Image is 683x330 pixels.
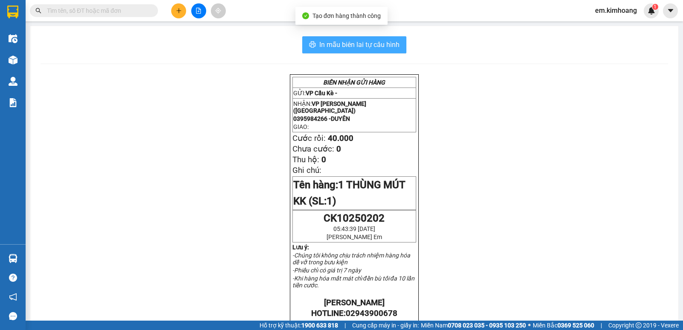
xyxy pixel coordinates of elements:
span: search [35,8,41,14]
img: warehouse-icon [9,34,18,43]
img: warehouse-icon [9,55,18,64]
span: Miền Nam [421,321,526,330]
img: logo-vxr [7,6,18,18]
span: 05:43:39 [DATE] [333,225,375,232]
button: printerIn mẫu biên lai tự cấu hình [302,36,406,53]
input: Tìm tên, số ĐT hoặc mã đơn [47,6,148,15]
span: Cung cấp máy in - giấy in: [352,321,419,330]
strong: [PERSON_NAME] [324,298,385,307]
span: em.kimhoang [588,5,644,16]
span: Hỗ trợ kỹ thuật: [260,321,338,330]
span: printer [309,41,316,49]
span: 02943900678 [346,309,397,318]
button: aim [211,3,226,18]
span: CK10250202 [324,212,385,224]
button: file-add [191,3,206,18]
em: -Chúng tôi không chịu trách nhiệm hàng hóa dễ vỡ trong bưu kiện [292,252,410,266]
img: icon-new-feature [648,7,655,15]
p: NHẬN: [293,100,415,114]
span: | [344,321,346,330]
button: caret-down [663,3,678,18]
span: Tên hàng: [293,179,405,207]
img: solution-icon [9,98,18,107]
em: -Phiếu chỉ có giá trị 7 ngày [292,267,361,274]
strong: 0369 525 060 [557,322,594,329]
span: 40.000 [328,134,353,143]
span: 0 [336,144,341,154]
strong: 1900 633 818 [301,322,338,329]
span: Miền Bắc [533,321,594,330]
strong: 0708 023 035 - 0935 103 250 [448,322,526,329]
span: check-circle [302,12,309,19]
span: 0395984266 - [293,115,350,122]
span: file-add [196,8,201,14]
span: plus [176,8,182,14]
span: ⚪️ [528,324,531,327]
span: GIAO: [293,123,309,130]
span: 0 [321,155,326,164]
sup: 1 [652,4,658,10]
span: Tạo đơn hàng thành công [312,12,381,19]
span: 1 THÙNG MÚT KK (SL: [293,179,405,207]
em: -Khi hàng hóa mất mát chỉ đền bù tối đa 10 lần tiền cước. [292,275,415,289]
strong: HOTLINE: [311,309,397,318]
button: plus [171,3,186,18]
span: question-circle [9,274,17,282]
span: VP [PERSON_NAME] ([GEOGRAPHIC_DATA]) [293,100,366,114]
img: warehouse-icon [9,254,18,263]
span: Chưa cước: [292,144,334,154]
span: copyright [636,322,642,328]
span: | [601,321,602,330]
span: aim [215,8,221,14]
strong: Lưu ý: [292,244,309,251]
span: Thu hộ: [292,155,319,164]
span: 1) [327,195,336,207]
span: caret-down [667,7,674,15]
p: GỬI: [293,90,415,96]
span: Cước rồi: [292,134,326,143]
span: VP Cầu Kè - [306,90,337,96]
span: In mẫu biên lai tự cấu hình [319,39,400,50]
span: DUYÊN [331,115,350,122]
span: message [9,312,17,320]
span: Ghi chú: [292,166,321,175]
span: notification [9,293,17,301]
span: [PERSON_NAME] Em [327,234,382,240]
img: warehouse-icon [9,77,18,86]
strong: BIÊN NHẬN GỬI HÀNG [323,79,385,86]
span: 1 [654,4,657,10]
